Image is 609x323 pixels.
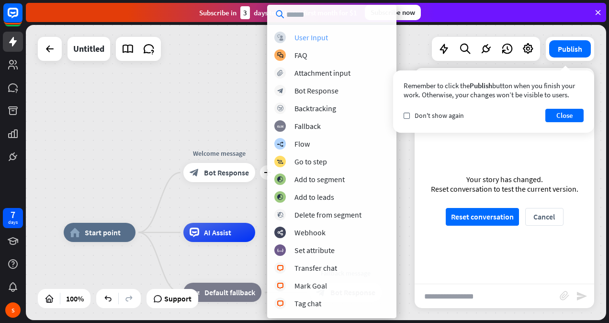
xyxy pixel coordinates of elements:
div: Backtracking [294,104,336,113]
div: Untitled [73,37,104,61]
span: Default fallback [204,288,255,297]
div: days [8,219,18,226]
div: Go to step [294,157,327,166]
span: Don't show again [415,111,464,120]
div: 3 [240,6,250,19]
i: block_add_to_segment [277,176,283,183]
i: block_livechat [277,300,284,307]
i: block_goto [277,159,283,165]
span: Start point [85,228,121,237]
div: User Input [294,33,328,42]
div: Fallback [294,121,321,131]
i: block_faq [277,52,283,58]
i: builder_tree [277,141,283,147]
i: block_fallback [277,123,283,129]
i: block_fallback [190,288,200,297]
span: Support [164,291,192,306]
span: AI Assist [204,228,231,237]
i: block_attachment [560,291,569,300]
div: Your story has changed. [431,174,578,184]
div: Flow [294,139,310,149]
i: block_user_input [277,35,283,41]
div: Remember to click the button when you finish your work. Otherwise, your changes won’t be visible ... [404,81,584,99]
div: Subscribe in days to get your first month for $1 [199,6,357,19]
div: 100% [63,291,87,306]
button: Reset conversation [446,208,519,226]
button: Publish [549,40,591,58]
div: Reset conversation to test the current version. [431,184,578,194]
i: block_set_attribute [277,247,283,254]
i: webhooks [277,230,283,236]
div: Add to leads [294,192,334,202]
div: FAQ [294,50,307,60]
i: block_add_to_segment [277,194,283,200]
i: home_2 [70,228,80,237]
span: Publish [470,81,492,90]
button: Close [545,109,584,122]
div: Delete from segment [294,210,361,219]
div: Attachment input [294,68,350,78]
div: Webhook [294,228,326,237]
div: Tag chat [294,299,321,308]
a: 7 days [3,208,23,228]
button: Open LiveChat chat widget [8,4,36,33]
div: S [5,302,21,318]
i: block_delete_from_segment [277,212,283,218]
i: send [576,290,587,302]
span: Bot Response [204,168,249,177]
div: Welcome message [176,149,262,158]
i: block_backtracking [277,105,283,112]
div: 7 [11,210,15,219]
i: block_bot_response [190,168,199,177]
div: Bot Response [294,86,338,95]
div: Mark Goal [294,281,327,290]
button: Cancel [525,208,564,226]
i: block_bot_response [277,88,283,94]
i: block_livechat [277,265,284,271]
i: block_attachment [277,70,283,76]
div: Transfer chat [294,263,337,273]
div: Add to segment [294,174,345,184]
i: plus [264,169,271,176]
div: Set attribute [294,245,335,255]
i: block_livechat [277,283,284,289]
